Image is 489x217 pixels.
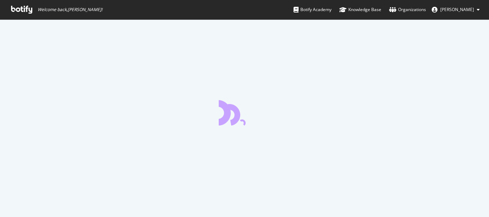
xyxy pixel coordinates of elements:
[389,6,426,13] div: Organizations
[339,6,381,13] div: Knowledge Base
[426,4,485,15] button: [PERSON_NAME]
[440,6,474,13] span: Rahul Sahani
[219,100,270,125] div: animation
[294,6,331,13] div: Botify Academy
[38,7,102,13] span: Welcome back, [PERSON_NAME] !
